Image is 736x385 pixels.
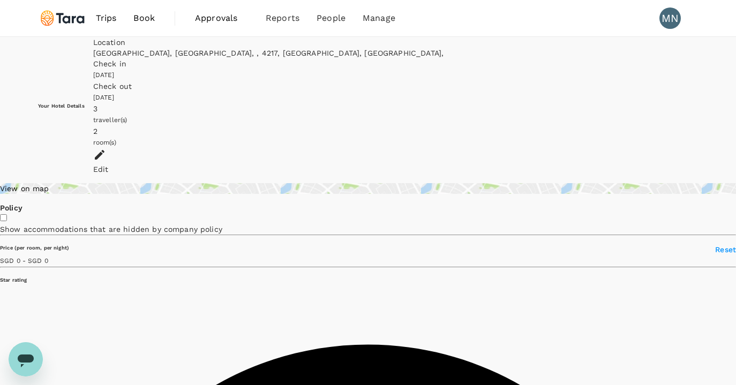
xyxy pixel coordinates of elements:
[9,342,43,376] iframe: Button to launch messaging window
[195,12,249,25] span: Approvals
[715,245,736,254] span: Reset
[38,102,85,109] h6: Your Hotel Details
[93,58,698,69] div: Check in
[93,94,115,101] span: [DATE]
[93,71,115,79] span: [DATE]
[38,6,87,30] img: Tara Climate Ltd
[93,48,698,58] div: [GEOGRAPHIC_DATA], [GEOGRAPHIC_DATA], , 4217, [GEOGRAPHIC_DATA], [GEOGRAPHIC_DATA],
[93,139,116,146] span: room(s)
[93,81,698,92] div: Check out
[93,37,698,48] div: Location
[317,12,346,25] span: People
[93,126,698,137] div: 2
[133,12,155,25] span: Book
[266,12,299,25] span: Reports
[93,116,127,124] span: traveller(s)
[659,7,681,29] div: MN
[93,103,698,114] div: 3
[363,12,395,25] span: Manage
[96,12,117,25] span: Trips
[93,164,698,175] div: Edit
